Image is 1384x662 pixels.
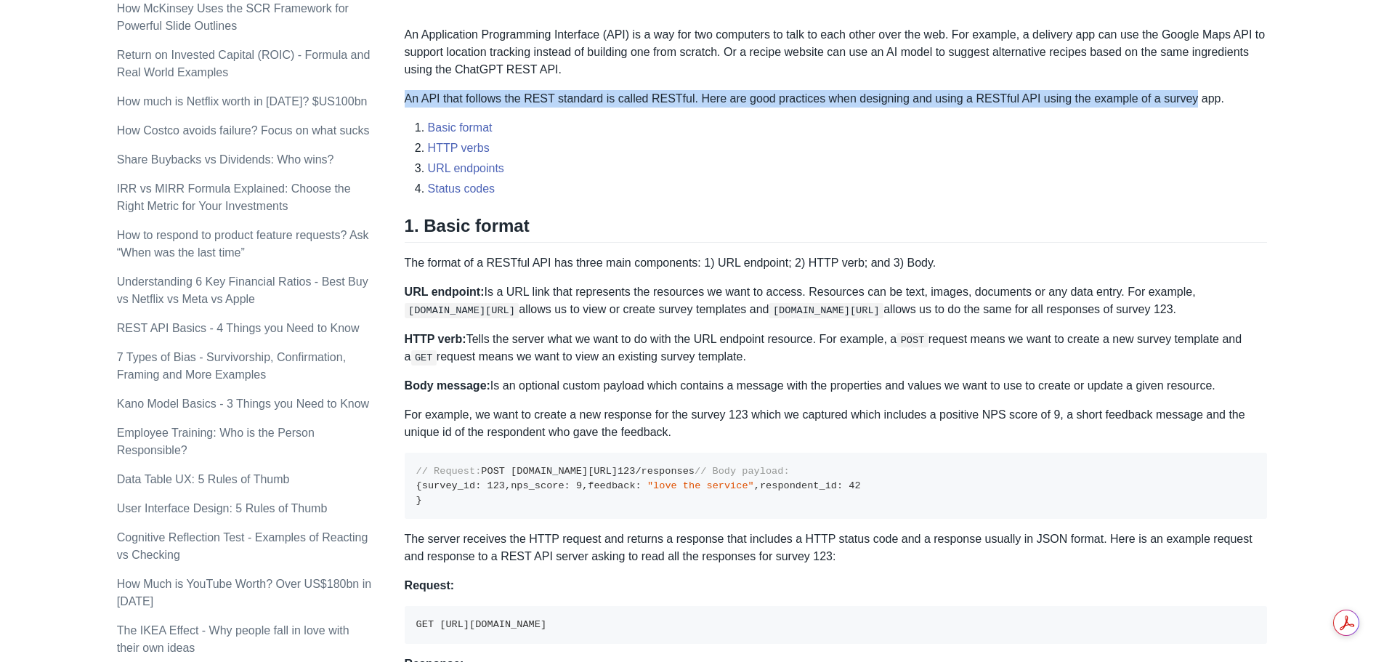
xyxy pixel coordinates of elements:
p: An Application Programming Interface (API) is a way for two computers to talk to each other over ... [405,26,1268,78]
a: REST API Basics - 4 Things you Need to Know [117,322,360,334]
span: , [754,480,760,491]
a: Data Table UX: 5 Rules of Thumb [117,473,290,485]
strong: Request: [405,579,454,592]
span: : [636,480,642,491]
p: An API that follows the REST standard is called RESTful. Here are good practices when designing a... [405,90,1268,108]
span: : [837,480,843,491]
span: } [416,495,422,506]
span: : [475,480,481,491]
p: The server receives the HTTP request and returns a response that includes a HTTP status code and ... [405,530,1268,565]
a: Return on Invested Capital (ROIC) - Formula and Real World Examples [117,49,371,78]
span: { [416,480,422,491]
span: "love the service" [647,480,754,491]
span: 123 [487,480,505,491]
a: Cognitive Reflection Test - Examples of Reacting vs Checking [117,531,368,561]
span: 42 [849,480,860,491]
span: // Request: [416,466,482,477]
code: [DOMAIN_NAME][URL] [405,303,519,318]
span: , [505,480,511,491]
p: Tells the server what we want to do with the URL endpoint resource. For example, a request means ... [405,331,1268,366]
a: URL endpoints [428,162,504,174]
span: 9 [576,480,582,491]
a: How Much is YouTube Worth? Over US$180bn in [DATE] [117,578,371,607]
a: Basic format [428,121,493,134]
a: 7 Types of Bias - Survivorship, Confirmation, Framing and More Examples [117,351,346,381]
a: How to respond to product feature requests? Ask “When was the last time” [117,229,369,259]
a: How much is Netflix worth in [DATE]? $US100bn [117,95,368,108]
a: How Costco avoids failure? Focus on what sucks [117,124,370,137]
code: GET [411,350,437,365]
a: Share Buybacks vs Dividends: Who wins? [117,153,334,166]
a: HTTP verbs [428,142,490,154]
span: 123 [618,466,635,477]
a: Understanding 6 Key Financial Ratios - Best Buy vs Netflix vs Meta vs Apple [117,275,368,305]
strong: URL endpoint: [405,286,485,298]
p: The format of a RESTful API has three main components: 1) URL endpoint; 2) HTTP verb; and 3) Body. [405,254,1268,272]
span: : [564,480,570,491]
a: The IKEA Effect - Why people fall in love with their own ideas [117,624,349,654]
a: How McKinsey Uses the SCR Framework for Powerful Slide Outlines [117,2,349,32]
p: Is a URL link that represents the resources we want to access. Resources can be text, images, doc... [405,283,1268,318]
a: Status codes [428,182,495,195]
h2: 1. Basic format [405,215,1268,243]
p: For example, we want to create a new response for the survey 123 which we captured which includes... [405,406,1268,441]
a: Kano Model Basics - 3 Things you Need to Know [117,397,369,410]
strong: Body message: [405,379,490,392]
a: User Interface Design: 5 Rules of Thumb [117,502,328,514]
span: // Body payload: [695,466,790,477]
span: , [582,480,588,491]
code: POST [897,333,928,347]
code: GET [URL][DOMAIN_NAME] [416,619,546,630]
a: IRR vs MIRR Formula Explained: Choose the Right Metric for Your Investments [117,182,351,212]
a: Employee Training: Who is the Person Responsible? [117,427,315,456]
p: Is an optional custom payload which contains a message with the properties and values we want to ... [405,377,1268,395]
code: POST [DOMAIN_NAME][URL] /responses survey_id nps_score feedback respondent_id [416,466,861,505]
strong: HTTP verb: [405,333,466,345]
code: [DOMAIN_NAME][URL] [769,303,883,318]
